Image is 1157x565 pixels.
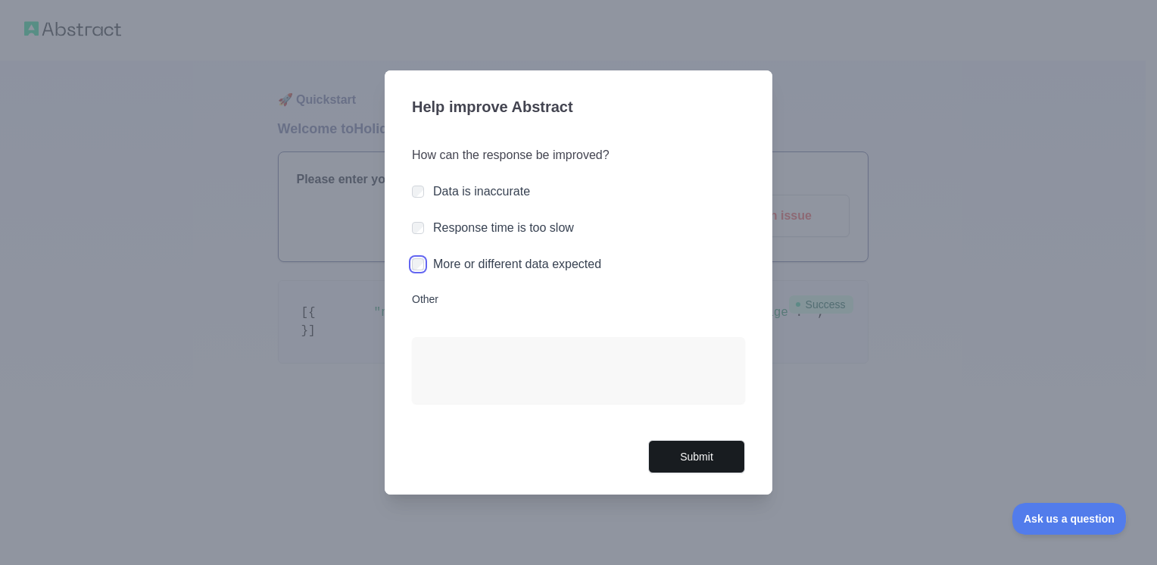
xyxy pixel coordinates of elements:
label: Other [412,292,745,307]
label: More or different data expected [433,258,601,270]
label: Response time is too slow [433,221,574,234]
h3: How can the response be improved? [412,146,745,164]
label: Data is inaccurate [433,185,530,198]
iframe: Toggle Customer Support [1012,503,1127,535]
h3: Help improve Abstract [412,89,745,128]
button: Submit [648,440,745,474]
